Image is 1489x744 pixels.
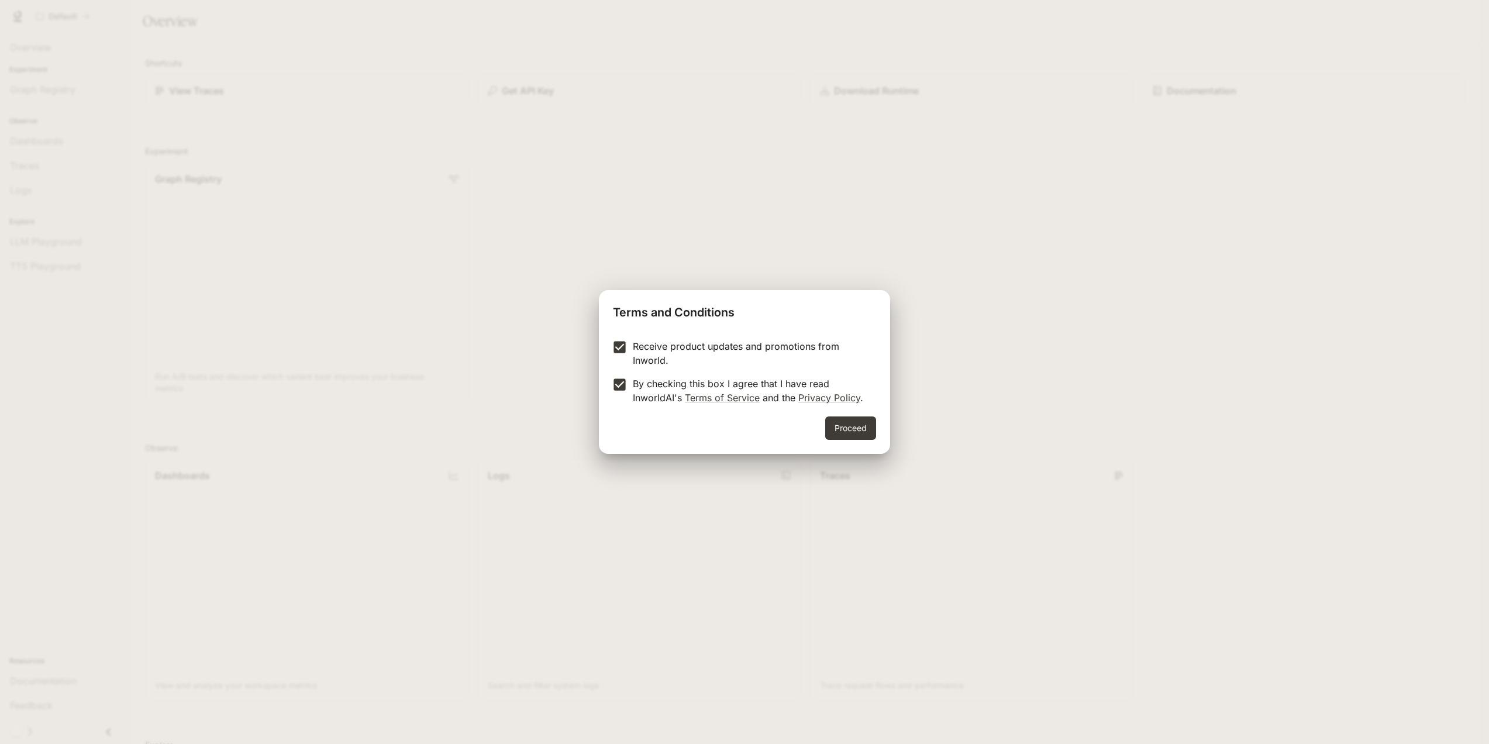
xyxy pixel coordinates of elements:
[633,339,867,367] p: Receive product updates and promotions from Inworld.
[633,377,867,405] p: By checking this box I agree that I have read InworldAI's and the .
[825,416,876,440] button: Proceed
[685,392,760,404] a: Terms of Service
[798,392,860,404] a: Privacy Policy
[599,290,890,330] h2: Terms and Conditions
